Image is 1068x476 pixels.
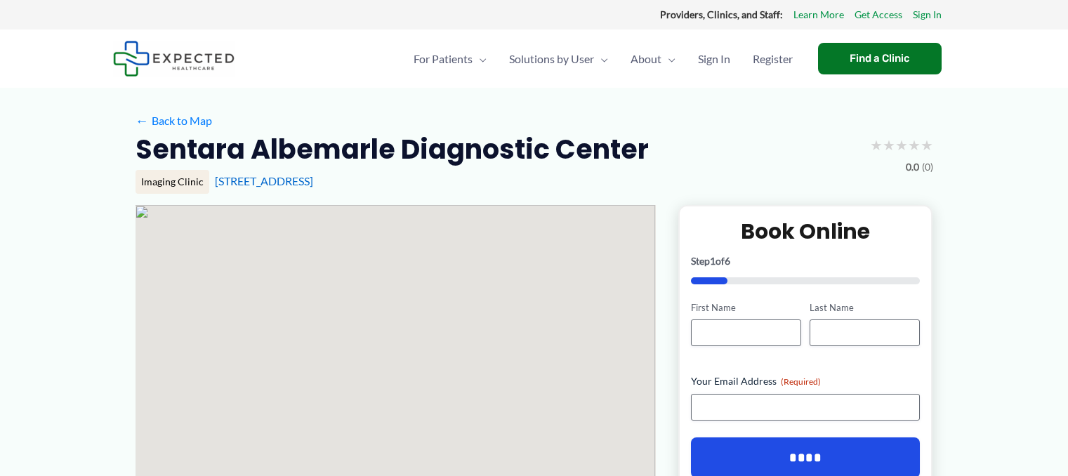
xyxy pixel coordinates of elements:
span: (Required) [781,376,821,387]
a: Sign In [913,6,942,24]
span: Sign In [698,34,730,84]
label: Last Name [810,301,920,315]
span: 6 [725,255,730,267]
p: Step of [691,256,921,266]
span: Menu Toggle [594,34,608,84]
span: Solutions by User [509,34,594,84]
span: ★ [908,132,921,158]
label: First Name [691,301,801,315]
span: (0) [922,158,933,176]
span: ★ [895,132,908,158]
div: Imaging Clinic [136,170,209,194]
a: For PatientsMenu Toggle [402,34,498,84]
span: ★ [921,132,933,158]
a: Sign In [687,34,741,84]
a: Learn More [793,6,844,24]
span: Register [753,34,793,84]
span: ← [136,114,149,127]
a: [STREET_ADDRESS] [215,174,313,187]
a: Register [741,34,804,84]
span: 0.0 [906,158,919,176]
span: About [631,34,661,84]
span: Menu Toggle [473,34,487,84]
span: For Patients [414,34,473,84]
h2: Sentara Albemarle Diagnostic Center [136,132,649,166]
h2: Book Online [691,218,921,245]
span: ★ [883,132,895,158]
nav: Primary Site Navigation [402,34,804,84]
img: Expected Healthcare Logo - side, dark font, small [113,41,235,77]
a: Find a Clinic [818,43,942,74]
a: Get Access [855,6,902,24]
a: Solutions by UserMenu Toggle [498,34,619,84]
span: ★ [870,132,883,158]
span: Menu Toggle [661,34,675,84]
strong: Providers, Clinics, and Staff: [660,8,783,20]
label: Your Email Address [691,374,921,388]
a: ←Back to Map [136,110,212,131]
a: AboutMenu Toggle [619,34,687,84]
span: 1 [710,255,716,267]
